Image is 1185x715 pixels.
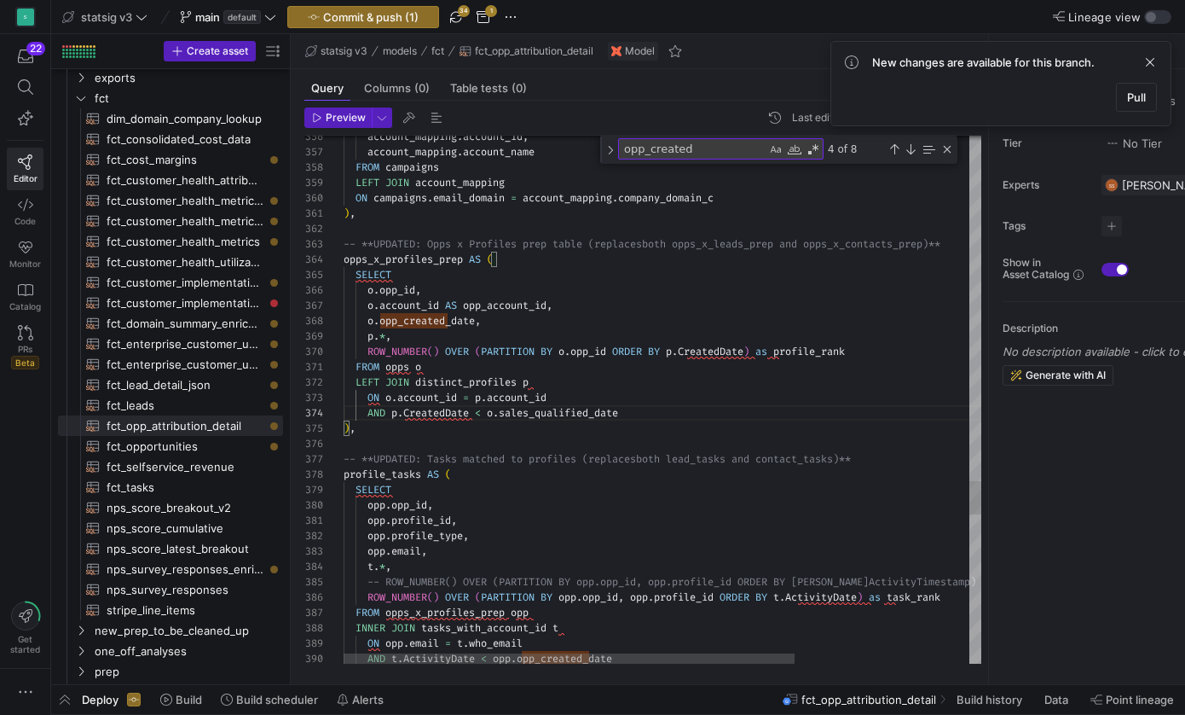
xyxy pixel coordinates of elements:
span: opp [367,498,385,512]
div: Toggle Replace [603,136,618,164]
span: o [415,360,421,374]
button: fct [427,41,448,61]
a: fct_cost_margins​​​​​​​​​​ [58,149,283,170]
span: both opps_x_leads_prep and opps_x_contacts_prep)* [642,237,934,251]
div: Press SPACE to select this row. [58,88,283,108]
span: fct_customer_health_metrics​​​​​​​​​​ [107,232,263,252]
a: fct_customer_health_utilization_rate​​​​​​​​​​ [58,252,283,272]
span: . [373,560,379,573]
a: stripe_line_items​​​​​​​​​​ [58,600,283,620]
a: fct_selfservice_revenue​​​​​​​​​​ [58,456,283,477]
span: account_id [397,391,457,404]
span: = [511,191,517,205]
span: ( [475,345,481,358]
span: Pull [1127,90,1146,104]
span: . [385,529,391,543]
div: 379 [304,482,323,497]
div: Press SPACE to select this row. [58,436,283,456]
span: email [391,544,421,558]
div: 361 [304,206,323,221]
span: p [666,345,672,358]
span: company_domain_c [618,191,714,205]
span: , [546,299,552,312]
span: Beta [11,356,39,369]
span: Model [625,45,655,57]
div: 382 [304,528,323,544]
div: 366 [304,282,323,298]
span: , [475,314,481,328]
span: , [415,283,421,297]
span: . [672,345,678,358]
a: PRsBeta [7,318,43,376]
div: 378 [304,467,323,482]
span: ON [367,391,379,404]
span: -- **UPDATED: Tasks matched to profiles (replaces [344,452,636,466]
div: 375 [304,421,323,436]
button: Commit & push (1) [287,6,439,28]
span: Experts [1003,179,1088,191]
span: one_off_analyses [95,642,280,661]
a: fct_lead_detail_json​​​​​​​​​​ [58,375,283,395]
span: Monitor [9,259,41,269]
span: Alerts [352,693,384,706]
span: fct_opportunities​​​​​​​​​​ [107,437,263,456]
span: LEFT [355,176,379,189]
span: New changes are available for this branch. [872,55,1095,69]
button: Data [1037,685,1079,714]
div: S [17,9,34,26]
span: fct [431,45,444,57]
div: 371 [304,359,323,375]
span: o [558,345,564,358]
span: FROM [355,360,379,374]
span: . [391,391,397,404]
span: o [487,406,493,420]
span: JOIN [385,176,409,189]
div: Press SPACE to select this row. [58,354,283,375]
span: models [383,45,417,57]
button: maindefault [176,6,280,28]
button: Pull [1116,83,1157,112]
span: Editor [14,173,38,183]
span: p [391,406,397,420]
span: . [373,314,379,328]
span: email_domain [433,191,505,205]
div: 377 [304,451,323,467]
span: t [367,560,373,573]
span: sales_qualified_date [499,406,618,420]
span: Columns [364,83,430,94]
div: 384 [304,559,323,574]
span: AS [427,468,439,481]
span: distinct_profiles [415,375,517,389]
img: No tier [1106,137,1119,150]
span: account_id [487,391,546,404]
a: Editor [7,148,43,190]
a: fct_customer_health_attributes​​​​​​​​​​ [58,170,283,190]
button: Getstarted [7,595,43,661]
span: AS [469,253,481,266]
span: profile_id [391,514,451,527]
button: fct_opp_attribution_detail [455,41,598,61]
span: fct_customer_health_utilization_rate​​​​​​​​​​ [107,253,263,272]
div: SS [1105,178,1119,192]
span: . [373,329,379,343]
div: Press SPACE to select this row. [58,272,283,293]
span: statsig v3 [321,45,367,57]
span: LEFT [355,375,379,389]
span: Build [176,693,202,706]
span: , [385,329,391,343]
span: . [481,391,487,404]
span: fct_tasks​​​​​​​​​​ [107,478,263,497]
span: prep [95,662,280,682]
span: fct [95,89,280,108]
a: nps_score_cumulative​​​​​​​​​​ [58,518,283,538]
span: account_mapping [367,145,457,159]
span: CreatedDate [678,345,743,358]
span: account_mapping [415,176,505,189]
div: 365 [304,267,323,282]
span: ON [355,191,367,205]
div: 383 [304,544,323,559]
div: Press SPACE to select this row. [58,538,283,559]
div: Press SPACE to select this row. [58,477,283,497]
span: fct_selfservice_revenue​​​​​​​​​​ [107,457,263,477]
span: nps_score_cumulative​​​​​​​​​​ [107,519,263,538]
